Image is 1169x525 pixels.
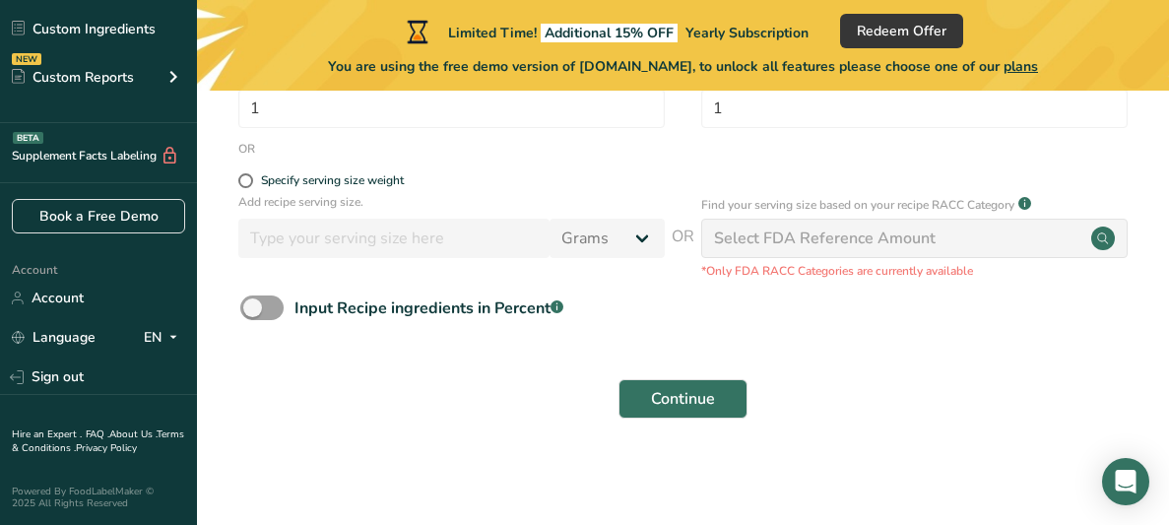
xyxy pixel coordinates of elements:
div: BETA [13,132,43,144]
div: EN [144,326,185,350]
span: You are using the free demo version of [DOMAIN_NAME], to unlock all features please choose one of... [328,56,1038,77]
div: Open Intercom Messenger [1102,458,1149,505]
span: plans [1004,57,1038,76]
p: Find your serving size based on your recipe RACC Category [701,196,1014,214]
p: *Only FDA RACC Categories are currently available [701,262,1128,280]
p: Add recipe serving size. [238,193,665,211]
div: Input Recipe ingredients in Percent [294,296,563,320]
a: FAQ . [86,427,109,441]
div: Custom Reports [12,67,134,88]
div: Specify serving size weight [261,173,404,188]
span: Redeem Offer [857,21,946,41]
a: Book a Free Demo [12,199,185,233]
span: Additional 15% OFF [541,24,678,42]
a: About Us . [109,427,157,441]
div: OR [238,140,255,158]
div: Powered By FoodLabelMaker © 2025 All Rights Reserved [12,486,185,509]
a: Privacy Policy [76,441,137,455]
div: Limited Time! [403,20,809,43]
span: OR [672,225,694,280]
span: Continue [651,387,715,411]
div: NEW [12,53,41,65]
a: Hire an Expert . [12,427,82,441]
button: Redeem Offer [840,14,963,48]
a: Terms & Conditions . [12,427,184,455]
button: Continue [618,379,747,419]
a: Language [12,320,96,355]
div: Select FDA Reference Amount [714,227,936,250]
input: Type your serving size here [238,219,550,258]
span: Yearly Subscription [685,24,809,42]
